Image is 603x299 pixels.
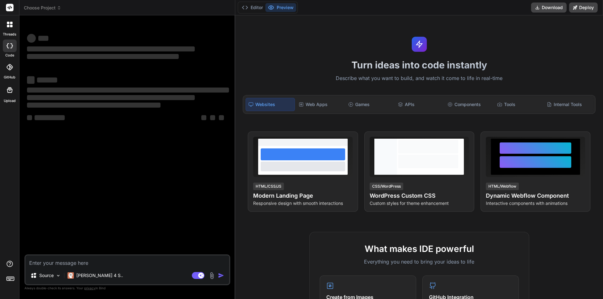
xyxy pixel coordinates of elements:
p: Responsive design with smooth interactions [253,200,352,206]
h2: What makes IDE powerful [320,242,519,255]
span: ‌ [27,76,35,84]
div: Components [445,98,493,111]
span: ‌ [27,88,229,93]
label: Upload [4,98,16,104]
span: ‌ [27,103,160,108]
div: Websites [246,98,295,111]
span: ‌ [219,115,224,120]
div: APIs [395,98,444,111]
img: attachment [208,272,215,279]
label: threads [3,32,16,37]
h1: Turn ideas into code instantly [239,59,599,71]
span: ‌ [210,115,215,120]
p: Describe what you want to build, and watch it come to life in real-time [239,74,599,83]
h4: Dynamic Webflow Component [486,191,585,200]
span: ‌ [27,54,179,59]
div: HTML/CSS/JS [253,183,284,190]
span: ‌ [27,115,32,120]
p: Custom styles for theme enhancement [370,200,469,206]
span: ‌ [27,46,195,51]
img: Claude 4 Sonnet [68,272,74,279]
p: Source [39,272,54,279]
div: Games [346,98,394,111]
button: Deploy [569,3,598,13]
div: HTML/Webflow [486,183,519,190]
p: Always double-check its answers. Your in Bind [24,285,230,291]
h4: WordPress Custom CSS [370,191,469,200]
div: CSS/WordPress [370,183,403,190]
img: icon [218,272,224,279]
span: ‌ [27,95,195,100]
label: code [5,53,14,58]
span: privacy [84,286,95,290]
span: ‌ [201,115,206,120]
img: Pick Models [56,273,61,278]
label: GitHub [4,75,15,80]
p: Everything you need to bring your ideas to life [320,258,519,265]
div: Internal Tools [544,98,593,111]
span: ‌ [37,77,57,83]
span: ‌ [35,115,65,120]
button: Download [531,3,567,13]
h4: Modern Landing Page [253,191,352,200]
span: ‌ [38,36,48,41]
button: Editor [239,3,265,12]
span: ‌ [27,34,36,43]
p: [PERSON_NAME] 4 S.. [76,272,123,279]
div: Tools [495,98,543,111]
span: Choose Project [24,5,61,11]
div: Web Apps [296,98,345,111]
button: Preview [265,3,296,12]
p: Interactive components with animations [486,200,585,206]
